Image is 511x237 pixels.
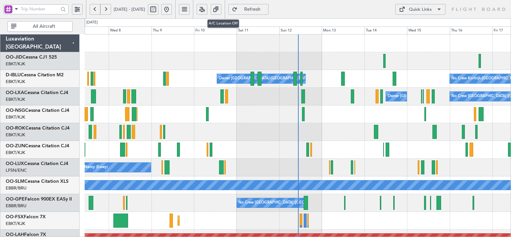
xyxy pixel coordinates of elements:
span: OO-SLM [6,179,24,184]
a: D-IBLUCessna Citation M2 [6,73,64,77]
div: Sun 12 [279,26,322,34]
div: Thu 16 [450,26,492,34]
div: Wed 8 [109,26,151,34]
button: All Aircraft [7,21,73,32]
span: OO-LXA [6,90,24,95]
span: OO-GPE [6,197,25,202]
button: Refresh [228,4,269,15]
a: EBKT/KJK [6,96,25,102]
button: Quick Links [395,4,445,15]
input: Trip Number [21,4,59,14]
div: Tue 7 [66,26,109,34]
span: OO-NSG [6,108,25,113]
a: LFSN/ENC [6,167,27,173]
a: EBKT/KJK [6,132,25,138]
span: OO-LUX [6,161,24,166]
div: Mon 13 [322,26,364,34]
a: EBKT/KJK [6,79,25,85]
a: OO-JIDCessna CJ1 525 [6,55,57,60]
a: OO-LAHFalcon 7X [6,232,46,237]
div: [DATE] [86,20,98,25]
div: Owner [GEOGRAPHIC_DATA]-[GEOGRAPHIC_DATA] [219,74,309,84]
a: OO-ROKCessna Citation CJ4 [6,126,70,131]
div: No Crew Nancy (Essey) [68,162,108,172]
a: OO-FSXFalcon 7X [6,215,46,219]
span: OO-ZUN [6,144,25,148]
span: OO-FSX [6,215,24,219]
div: Tue 14 [365,26,407,34]
div: Sat 11 [237,26,279,34]
a: EBKT/KJK [6,150,25,156]
a: OO-GPEFalcon 900EX EASy II [6,197,72,202]
span: [DATE] - [DATE] [114,6,145,12]
div: No Crew [GEOGRAPHIC_DATA] ([GEOGRAPHIC_DATA] National) [238,198,350,208]
a: OO-LUXCessna Citation CJ4 [6,161,68,166]
a: OO-LXACessna Citation CJ4 [6,90,68,95]
span: D-IBLU [6,73,21,77]
span: All Aircraft [18,24,70,29]
a: OO-SLMCessna Citation XLS [6,179,69,184]
div: Fri 10 [194,26,236,34]
div: Owner [GEOGRAPHIC_DATA]-[GEOGRAPHIC_DATA] [388,91,478,101]
a: EBBR/BRU [6,203,26,209]
div: Quick Links [409,6,432,13]
div: A/C Location Off [207,19,239,28]
a: EBKT/KJK [6,114,25,120]
a: OO-ZUNCessna Citation CJ4 [6,144,69,148]
span: OO-ROK [6,126,25,131]
span: OO-JID [6,55,22,60]
a: OO-NSGCessna Citation CJ4 [6,108,69,113]
span: Refresh [239,7,266,12]
a: EBBR/BRU [6,185,26,191]
div: Thu 9 [151,26,194,34]
div: Wed 15 [407,26,449,34]
a: EBKT/KJK [6,61,25,67]
span: OO-LAH [6,232,24,237]
a: EBKT/KJK [6,221,25,227]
